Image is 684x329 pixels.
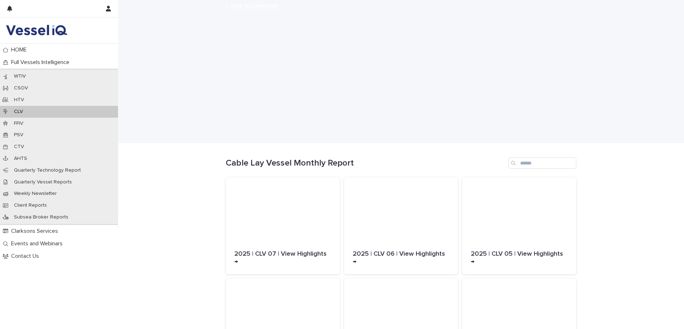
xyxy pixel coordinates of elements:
[8,85,34,91] p: CSOV
[8,73,31,79] p: WTIV
[353,250,450,266] p: 2025 | CLV 06 | View Highlights →
[344,177,458,274] a: 2025 | CLV 06 | View Highlights →
[8,202,53,208] p: Client Reports
[8,59,75,66] p: Full Vessels Intelligence
[234,250,331,266] p: 2025 | CLV 07 | View Highlights →
[231,1,279,10] a: Back toCLARKSONS
[8,214,74,220] p: Subsea Broker Reports
[8,109,29,115] p: CLV
[8,97,30,103] p: HTV
[8,132,29,138] p: PSV
[8,228,64,235] p: Clarksons Services
[462,177,576,274] a: 2025 | CLV 05 | View Highlights →
[8,46,33,53] p: HOME
[8,179,78,185] p: Quarterly Vessel Reports
[6,23,67,38] img: DY2harLS7Ky7oFY6OHCp
[8,144,30,150] p: CTV
[226,177,340,274] a: 2025 | CLV 07 | View Highlights →
[8,167,87,173] p: Quarterly Technology Report
[508,157,576,169] input: Search
[8,156,33,162] p: AHTS
[8,191,63,197] p: Weekly Newsletter
[8,253,45,260] p: Contact Us
[8,240,68,247] p: Events and Webinars
[226,158,505,168] h1: Cable Lay Vessel Monthly Report
[471,250,568,266] p: 2025 | CLV 05 | View Highlights →
[8,121,29,127] p: FFIV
